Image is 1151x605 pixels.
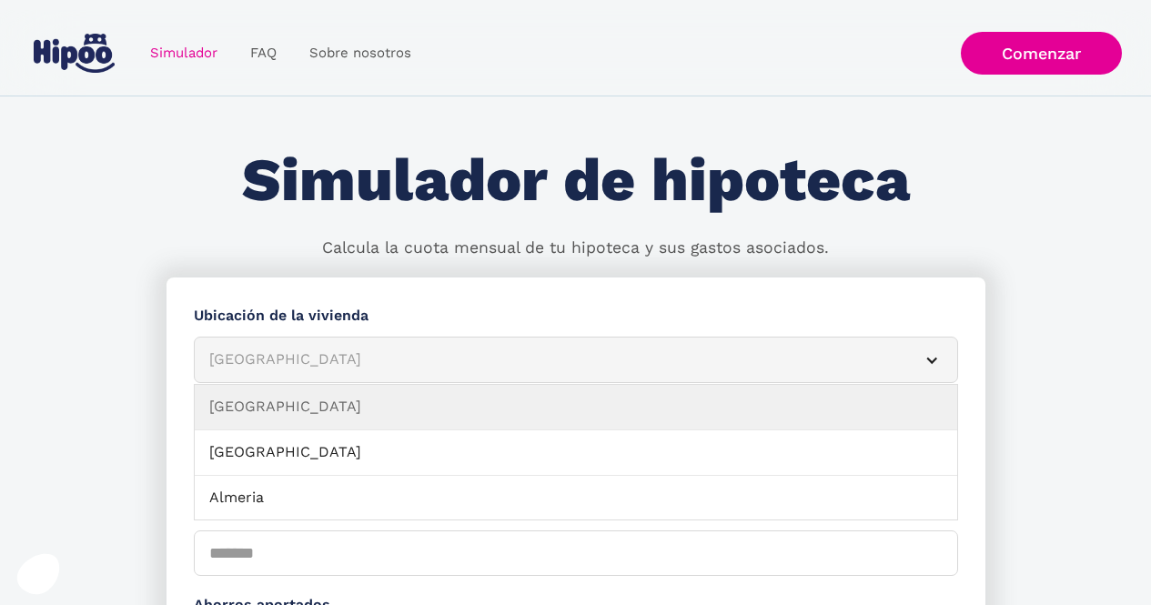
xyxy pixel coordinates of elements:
div: [GEOGRAPHIC_DATA] [209,348,899,371]
a: home [30,26,119,80]
a: Comenzar [961,32,1122,75]
a: Almeria [195,476,957,521]
a: [GEOGRAPHIC_DATA] [195,430,957,476]
a: [GEOGRAPHIC_DATA] [195,385,957,430]
label: Ubicación de la vivienda [194,305,958,328]
p: Calcula la cuota mensual de tu hipoteca y sus gastos asociados. [322,237,829,260]
nav: [GEOGRAPHIC_DATA] [194,384,958,520]
a: Sobre nosotros [293,35,428,71]
article: [GEOGRAPHIC_DATA] [194,337,958,383]
a: FAQ [234,35,293,71]
h1: Simulador de hipoteca [242,147,910,214]
a: Simulador [134,35,234,71]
